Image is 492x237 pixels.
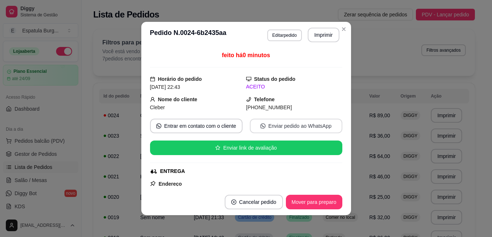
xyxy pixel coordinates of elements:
span: pushpin [150,181,156,186]
span: [PHONE_NUMBER] [246,104,292,110]
strong: Nome do cliente [158,96,197,102]
h3: Pedido N. 0024-6b2435aa [150,28,227,42]
button: Editarpedido [267,29,302,41]
strong: Horário do pedido [158,76,202,82]
button: close-circleCancelar pedido [225,195,283,209]
button: Close [338,23,350,35]
button: whats-appEntrar em contato com o cliente [150,119,243,133]
span: close-circle [231,200,236,205]
button: Mover para preparo [286,195,342,209]
strong: Telefone [254,96,275,102]
strong: Endereço [159,181,182,187]
button: whats-appEnviar pedido ao WhatsApp [250,119,342,133]
span: feito há 0 minutos [222,52,270,58]
span: user [150,97,155,102]
span: [DATE] 22:43 [150,84,180,90]
span: whats-app [260,123,265,129]
strong: Status do pedido [254,76,296,82]
span: desktop [246,76,251,82]
button: Imprimir [308,28,339,42]
span: calendar [150,76,155,82]
div: ACEITO [246,83,342,91]
button: starEnviar link de avaliação [150,141,342,155]
div: ENTREGA [160,167,185,175]
span: phone [246,97,251,102]
span: star [215,145,220,150]
span: Cleber [150,104,165,110]
span: whats-app [156,123,161,129]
